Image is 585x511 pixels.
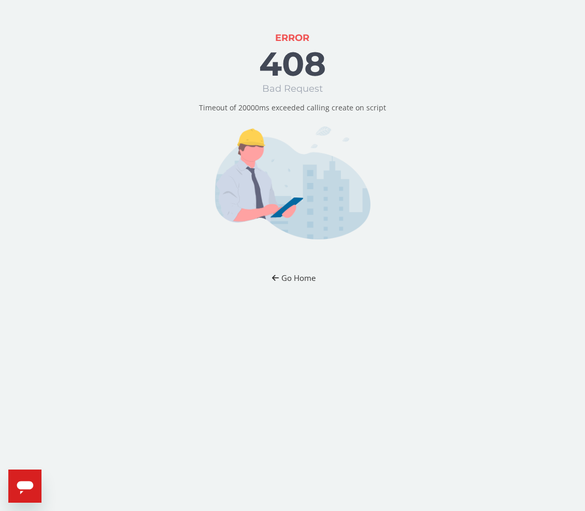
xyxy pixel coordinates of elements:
[262,268,323,288] button: Go Home
[262,84,323,94] h1: Bad Request
[199,103,386,113] p: Timeout of 20000ms exceeded calling create on script
[259,46,326,82] h1: 408
[8,470,41,503] iframe: Button to launch messaging window, conversation in progress
[276,33,310,44] h1: ERROR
